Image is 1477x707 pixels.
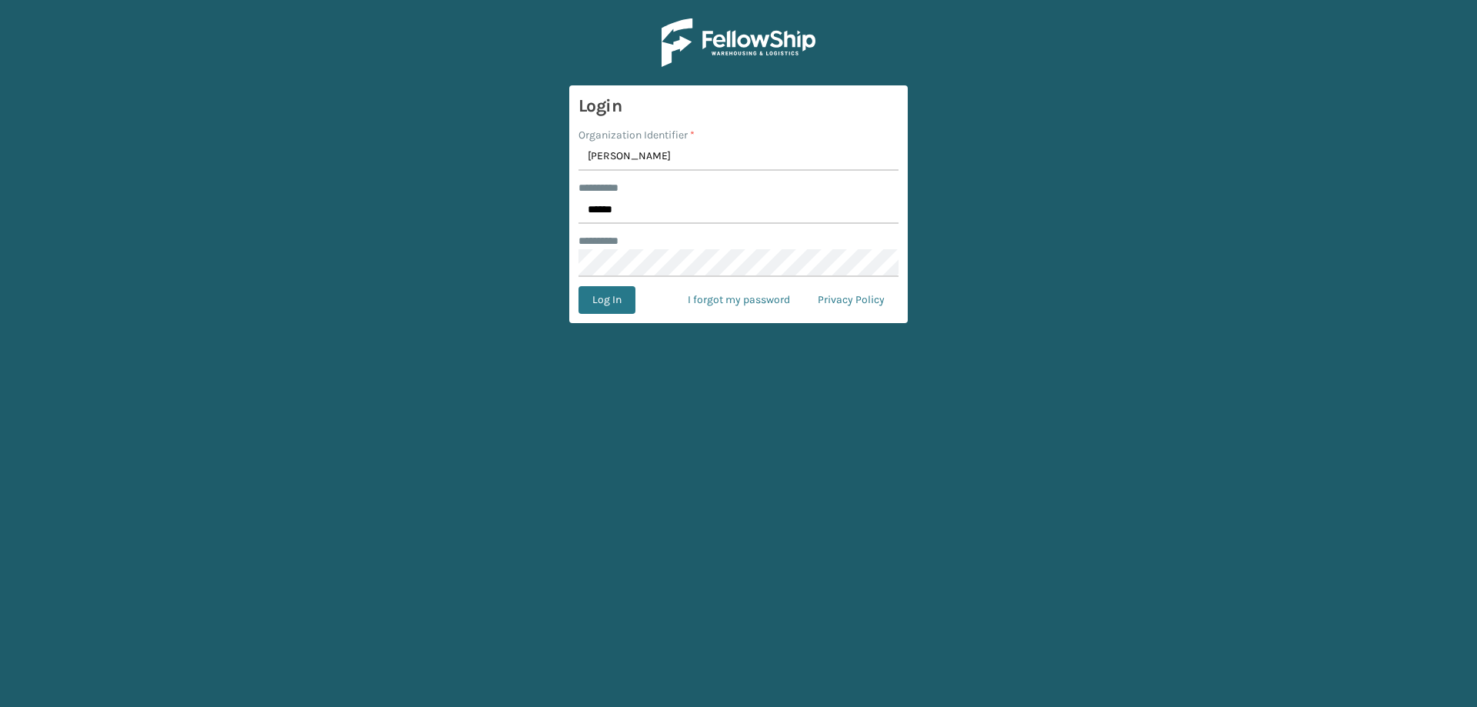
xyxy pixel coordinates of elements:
a: Privacy Policy [804,286,899,314]
h3: Login [578,95,899,118]
img: Logo [662,18,815,67]
a: I forgot my password [674,286,804,314]
label: Organization Identifier [578,127,695,143]
button: Log In [578,286,635,314]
